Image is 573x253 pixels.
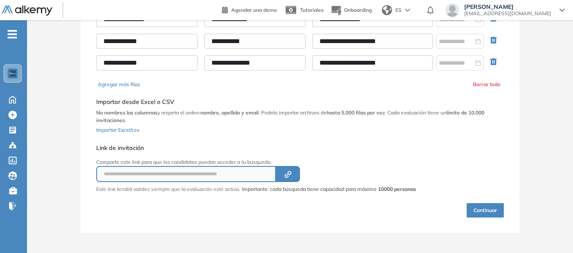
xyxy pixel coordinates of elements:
[96,124,139,134] button: Importar Excel/csv
[96,109,157,116] b: No nombres las columnas
[2,5,52,16] img: Logo
[382,5,392,15] img: world
[405,8,410,12] img: arrow
[231,7,277,13] span: Agendar una demo
[327,109,385,116] b: hasta 5.000 filas por vez
[473,81,500,88] button: Borrar todo
[344,7,372,13] span: Onboarding
[96,144,416,152] h5: Link de invitación
[378,186,416,192] strong: 10000 personas
[395,6,402,14] span: ES
[96,98,504,106] h5: Importar desde Excel o CSV
[9,70,16,77] img: https://assets.alkemy.org/workspaces/1802/d452bae4-97f6-47ab-b3bf-1c40240bc960.jpg
[464,3,551,10] span: [PERSON_NAME]
[200,109,259,116] b: nombre, apellido y email
[242,185,416,193] span: Importante: cada búsqueda tiene capacidad para máximo
[96,158,416,166] p: Comparte este link para que los candidatos puedan acceder a tu búsqueda.
[330,1,372,19] button: Onboarding
[96,185,240,193] p: Este link tendrá validez siempre que la evaluación esté activa.
[98,81,140,88] button: Agregar más filas
[96,109,484,123] b: límite de 10.000 invitaciones
[464,10,551,17] span: [EMAIL_ADDRESS][DOMAIN_NAME]
[8,33,17,35] i: -
[222,4,277,14] a: Agendar una demo
[96,109,504,124] p: y respeta el orden: . Podrás importar archivos de . Cada evaluación tiene un .
[96,127,139,133] span: Importar Excel/csv
[300,7,324,13] span: Tutoriales
[467,203,504,218] button: Continuar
